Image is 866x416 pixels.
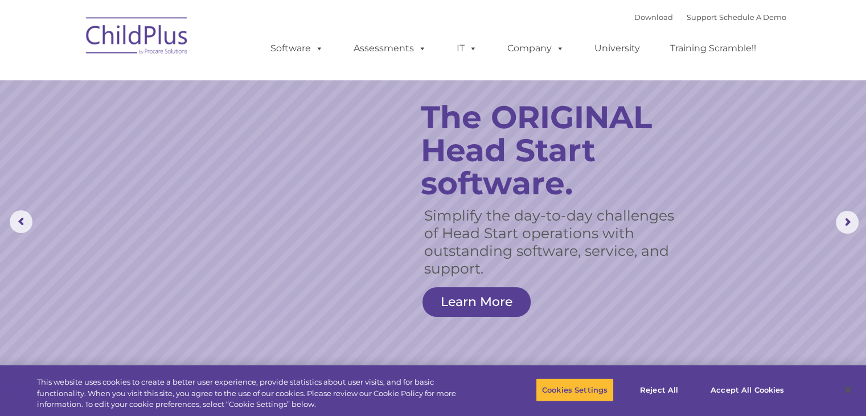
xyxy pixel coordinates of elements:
button: Reject All [623,378,695,402]
a: IT [445,37,489,60]
a: Support [687,13,717,22]
a: Training Scramble!! [659,37,768,60]
a: Company [496,37,576,60]
a: Download [634,13,673,22]
a: Assessments [342,37,438,60]
button: Close [835,377,860,402]
a: Software [259,37,335,60]
a: Learn More [422,287,531,317]
a: University [583,37,651,60]
span: Phone number [158,122,207,130]
font: | [634,13,786,22]
img: ChildPlus by Procare Solutions [80,9,194,66]
a: Schedule A Demo [719,13,786,22]
rs-layer: Simplify the day-to-day challenges of Head Start operations with outstanding software, service, a... [424,207,678,278]
button: Cookies Settings [536,378,614,402]
span: Last name [158,75,193,84]
div: This website uses cookies to create a better user experience, provide statistics about user visit... [37,377,477,410]
button: Accept All Cookies [704,378,790,402]
rs-layer: The ORIGINAL Head Start software. [421,101,691,200]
